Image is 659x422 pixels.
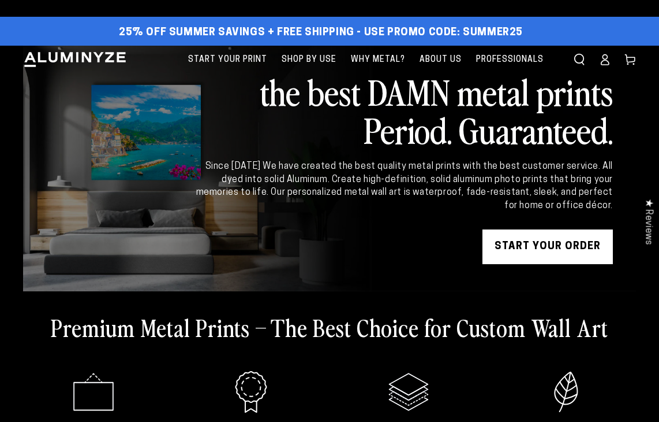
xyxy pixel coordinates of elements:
[351,53,405,67] span: Why Metal?
[119,27,523,39] span: 25% off Summer Savings + Free Shipping - Use Promo Code: SUMMER25
[476,53,544,67] span: Professionals
[482,229,613,264] a: START YOUR Order
[414,46,467,74] a: About Us
[637,190,659,254] div: Click to open Judge.me floating reviews tab
[194,72,613,149] h2: the best DAMN metal prints Period. Guaranteed.
[470,46,549,74] a: Professionals
[567,47,592,72] summary: Search our site
[420,53,462,67] span: About Us
[182,46,273,74] a: Start Your Print
[188,53,267,67] span: Start Your Print
[194,160,613,212] div: Since [DATE] We have created the best quality metal prints with the best customer service. All dy...
[51,312,608,342] h2: Premium Metal Prints – The Best Choice for Custom Wall Art
[276,46,342,74] a: Shop By Use
[282,53,336,67] span: Shop By Use
[23,51,127,68] img: Aluminyze
[345,46,411,74] a: Why Metal?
